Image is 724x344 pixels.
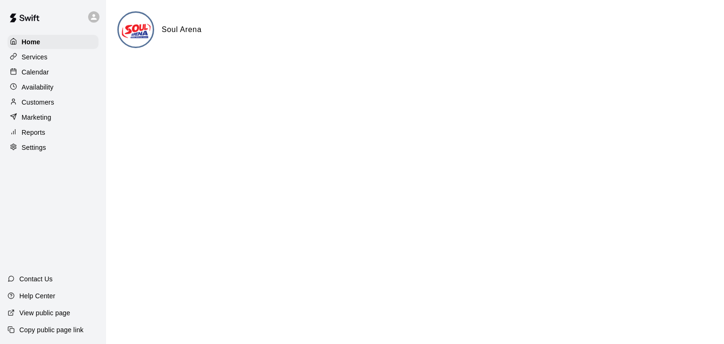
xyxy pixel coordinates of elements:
[22,128,45,137] p: Reports
[8,80,99,94] a: Availability
[22,143,46,152] p: Settings
[162,24,202,36] h6: Soul Arena
[8,50,99,64] a: Services
[19,274,53,284] p: Contact Us
[22,52,48,62] p: Services
[19,308,70,318] p: View public page
[22,113,51,122] p: Marketing
[8,140,99,155] a: Settings
[22,98,54,107] p: Customers
[119,13,154,48] img: Soul Arena logo
[8,35,99,49] a: Home
[19,291,55,301] p: Help Center
[8,95,99,109] a: Customers
[22,82,54,92] p: Availability
[8,110,99,124] a: Marketing
[19,325,83,335] p: Copy public page link
[22,67,49,77] p: Calendar
[8,65,99,79] a: Calendar
[8,125,99,139] a: Reports
[22,37,41,47] p: Home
